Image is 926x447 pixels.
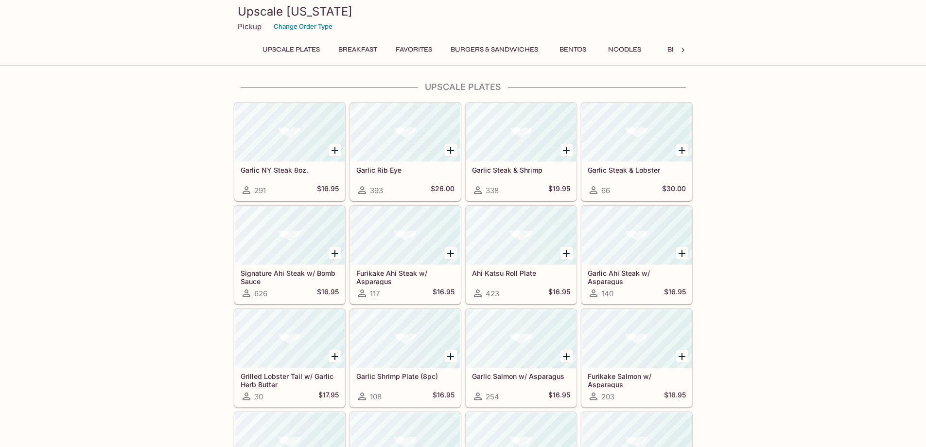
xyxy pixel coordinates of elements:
[234,206,345,304] a: Signature Ahi Steak w/ Bomb Sauce626$16.95
[370,186,383,195] span: 393
[241,372,339,388] h5: Grilled Lobster Tail w/ Garlic Herb Butter
[601,289,613,298] span: 140
[676,144,688,156] button: Add Garlic Steak & Lobster
[350,309,460,368] div: Garlic Shrimp Plate (8pc)
[433,287,454,299] h5: $16.95
[350,206,461,304] a: Furikake Ahi Steak w/ Asparagus117$16.95
[350,103,461,201] a: Garlic Rib Eye393$26.00
[560,350,573,362] button: Add Garlic Salmon w/ Asparagus
[581,206,692,304] a: Garlic Ahi Steak w/ Asparagus140$16.95
[560,144,573,156] button: Add Garlic Steak & Shrimp
[445,247,457,259] button: Add Furikake Ahi Steak w/ Asparagus
[254,392,263,401] span: 30
[582,103,692,161] div: Garlic Steak & Lobster
[333,43,383,56] button: Breakfast
[560,247,573,259] button: Add Ahi Katsu Roll Plate
[588,166,686,174] h5: Garlic Steak & Lobster
[238,22,262,31] p: Pickup
[445,350,457,362] button: Add Garlic Shrimp Plate (8pc)
[551,43,595,56] button: Bentos
[234,309,345,407] a: Grilled Lobster Tail w/ Garlic Herb Butter30$17.95
[603,43,646,56] button: Noodles
[370,289,380,298] span: 117
[390,43,437,56] button: Favorites
[486,289,499,298] span: 423
[588,269,686,285] h5: Garlic Ahi Steak w/ Asparagus
[257,43,325,56] button: UPSCALE Plates
[317,184,339,196] h5: $16.95
[317,287,339,299] h5: $16.95
[235,206,345,265] div: Signature Ahi Steak w/ Bomb Sauce
[350,103,460,161] div: Garlic Rib Eye
[582,206,692,265] div: Garlic Ahi Steak w/ Asparagus
[676,247,688,259] button: Add Garlic Ahi Steak w/ Asparagus
[318,391,339,402] h5: $17.95
[350,309,461,407] a: Garlic Shrimp Plate (8pc)108$16.95
[254,289,267,298] span: 626
[676,350,688,362] button: Add Furikake Salmon w/ Asparagus
[445,144,457,156] button: Add Garlic Rib Eye
[664,287,686,299] h5: $16.95
[234,82,693,92] h4: UPSCALE Plates
[433,391,454,402] h5: $16.95
[466,206,577,304] a: Ahi Katsu Roll Plate423$16.95
[472,372,570,380] h5: Garlic Salmon w/ Asparagus
[472,166,570,174] h5: Garlic Steak & Shrimp
[466,309,577,407] a: Garlic Salmon w/ Asparagus254$16.95
[486,186,499,195] span: 338
[601,186,610,195] span: 66
[662,184,686,196] h5: $30.00
[254,186,266,195] span: 291
[664,391,686,402] h5: $16.95
[241,166,339,174] h5: Garlic NY Steak 8oz.
[654,43,698,56] button: Beef
[350,206,460,265] div: Furikake Ahi Steak w/ Asparagus
[370,392,382,401] span: 108
[356,372,454,380] h5: Garlic Shrimp Plate (8pc)
[329,350,341,362] button: Add Grilled Lobster Tail w/ Garlic Herb Butter
[548,391,570,402] h5: $16.95
[588,372,686,388] h5: Furikake Salmon w/ Asparagus
[329,247,341,259] button: Add Signature Ahi Steak w/ Bomb Sauce
[445,43,543,56] button: Burgers & Sandwiches
[235,103,345,161] div: Garlic NY Steak 8oz.
[581,103,692,201] a: Garlic Steak & Lobster66$30.00
[241,269,339,285] h5: Signature Ahi Steak w/ Bomb Sauce
[466,309,576,368] div: Garlic Salmon w/ Asparagus
[601,392,614,401] span: 203
[466,206,576,265] div: Ahi Katsu Roll Plate
[581,309,692,407] a: Furikake Salmon w/ Asparagus203$16.95
[234,103,345,201] a: Garlic NY Steak 8oz.291$16.95
[235,309,345,368] div: Grilled Lobster Tail w/ Garlic Herb Butter
[466,103,577,201] a: Garlic Steak & Shrimp338$19.95
[582,309,692,368] div: Furikake Salmon w/ Asparagus
[356,269,454,285] h5: Furikake Ahi Steak w/ Asparagus
[269,19,337,34] button: Change Order Type
[466,103,576,161] div: Garlic Steak & Shrimp
[472,269,570,277] h5: Ahi Katsu Roll Plate
[356,166,454,174] h5: Garlic Rib Eye
[548,184,570,196] h5: $19.95
[238,4,689,19] h3: Upscale [US_STATE]
[431,184,454,196] h5: $26.00
[548,287,570,299] h5: $16.95
[486,392,499,401] span: 254
[329,144,341,156] button: Add Garlic NY Steak 8oz.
